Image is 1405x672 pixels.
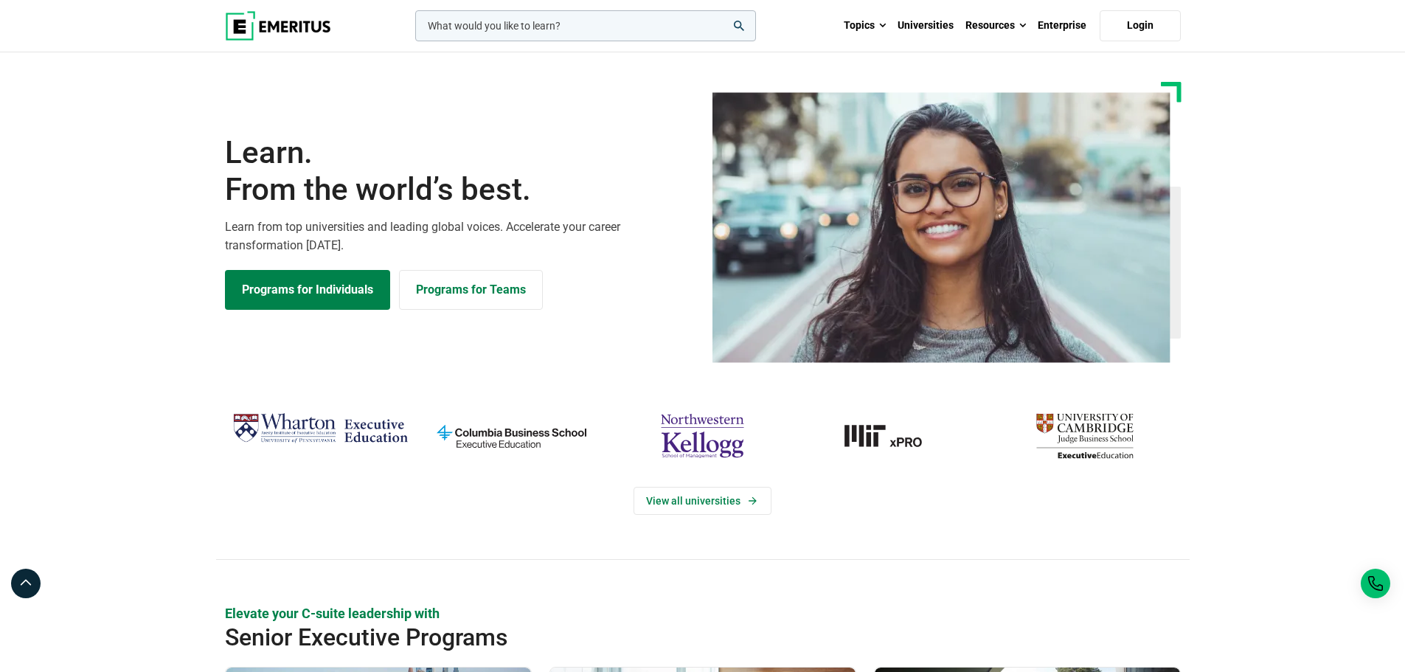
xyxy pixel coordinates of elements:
[423,407,600,465] img: columbia-business-school
[805,407,982,465] a: MIT-xPRO
[225,270,390,310] a: Explore Programs
[996,407,1173,465] img: cambridge-judge-business-school
[415,10,756,41] input: woocommerce-product-search-field-0
[225,134,694,209] h1: Learn.
[614,407,791,465] img: northwestern-kellogg
[225,623,1085,652] h2: Senior Executive Programs
[634,487,771,515] a: View Universities
[225,171,694,208] span: From the world’s best.
[399,270,543,310] a: Explore for Business
[805,407,982,465] img: MIT xPRO
[232,407,409,451] img: Wharton Executive Education
[225,218,694,255] p: Learn from top universities and leading global voices. Accelerate your career transformation [DATE].
[1100,10,1181,41] a: Login
[712,92,1170,363] img: Learn from the world's best
[225,604,1181,623] p: Elevate your C-suite leadership with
